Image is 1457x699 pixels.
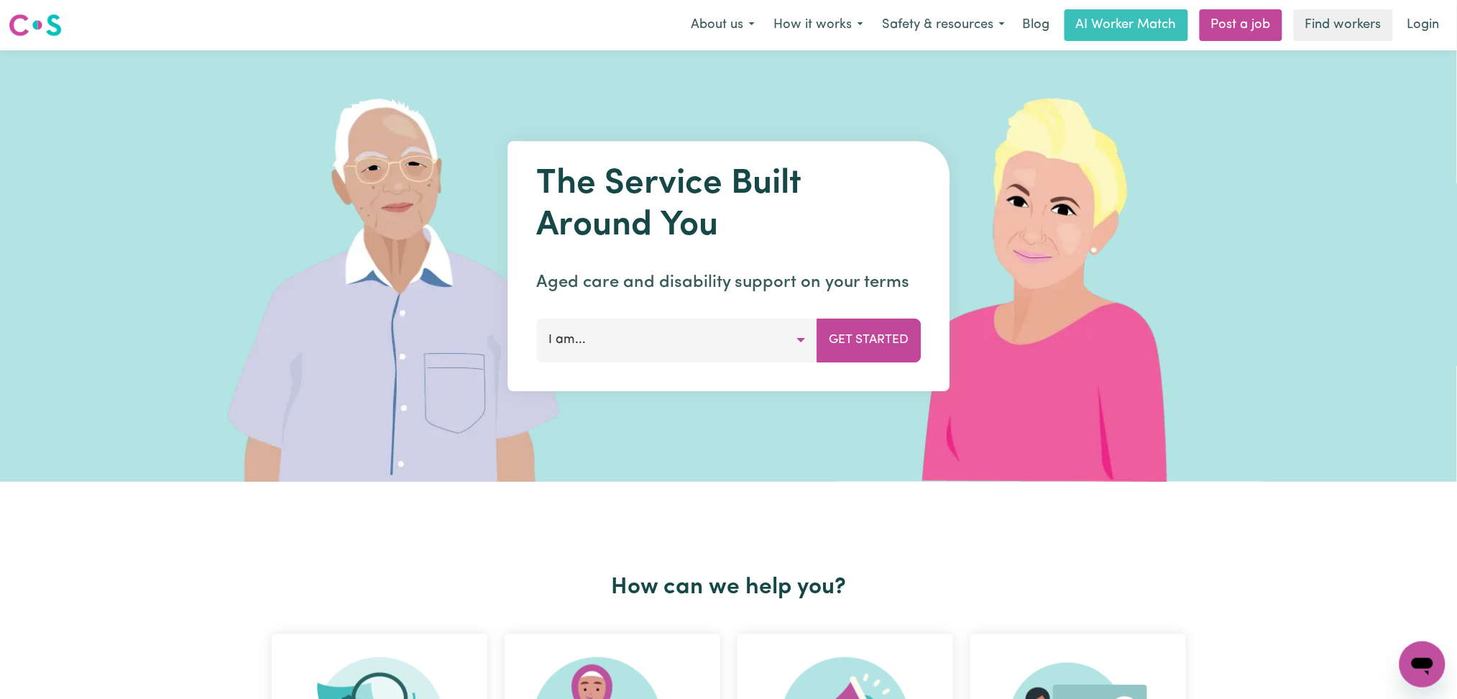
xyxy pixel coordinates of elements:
[536,319,817,362] button: I am...
[764,10,873,40] button: How it works
[1399,9,1448,41] a: Login
[1399,641,1445,687] iframe: Button to launch messaging window
[536,270,921,296] p: Aged care and disability support on your terms
[873,10,1014,40] button: Safety & resources
[817,319,921,362] button: Get Started
[1014,9,1059,41] a: Blog
[9,9,62,42] a: Careseekers logo
[681,10,764,40] button: About us
[1065,9,1188,41] a: AI Worker Match
[1294,9,1393,41] a: Find workers
[1200,9,1282,41] a: Post a job
[263,574,1195,601] h2: How can we help you?
[536,164,921,247] h1: The Service Built Around You
[9,12,62,38] img: Careseekers logo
